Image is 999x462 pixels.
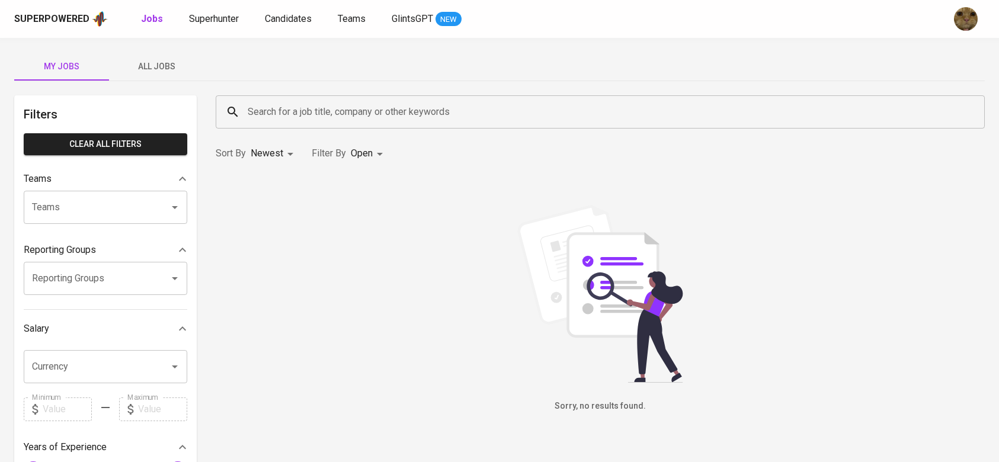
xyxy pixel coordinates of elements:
[251,146,283,161] p: Newest
[138,397,187,421] input: Value
[189,13,239,24] span: Superhunter
[24,238,187,262] div: Reporting Groups
[43,397,92,421] input: Value
[166,270,183,287] button: Open
[392,12,462,27] a: GlintsGPT NEW
[511,205,689,383] img: file_searching.svg
[24,167,187,191] div: Teams
[116,59,197,74] span: All Jobs
[351,147,373,159] span: Open
[24,440,107,454] p: Years of Experience
[92,10,108,28] img: app logo
[166,358,183,375] button: Open
[436,14,462,25] span: NEW
[189,12,241,27] a: Superhunter
[954,7,978,31] img: ec6c0910-f960-4a00-a8f8-c5744e41279e.jpg
[351,143,387,165] div: Open
[141,12,165,27] a: Jobs
[24,322,49,336] p: Salary
[24,435,187,459] div: Years of Experience
[166,199,183,216] button: Open
[14,12,89,26] div: Superpowered
[24,133,187,155] button: Clear All filters
[24,105,187,124] h6: Filters
[21,59,102,74] span: My Jobs
[265,13,312,24] span: Candidates
[312,146,346,161] p: Filter By
[265,12,314,27] a: Candidates
[216,400,985,413] h6: Sorry, no results found.
[338,13,366,24] span: Teams
[141,13,163,24] b: Jobs
[24,243,96,257] p: Reporting Groups
[14,10,108,28] a: Superpoweredapp logo
[251,143,297,165] div: Newest
[338,12,368,27] a: Teams
[24,317,187,341] div: Salary
[392,13,433,24] span: GlintsGPT
[216,146,246,161] p: Sort By
[33,137,178,152] span: Clear All filters
[24,172,52,186] p: Teams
